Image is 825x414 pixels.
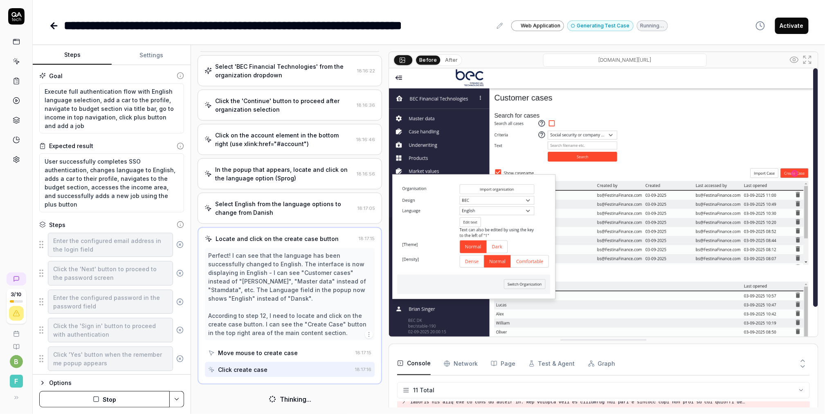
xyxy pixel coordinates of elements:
[215,62,353,79] div: Select 'BEC Financial Technologies' from the organization dropdown
[491,352,515,375] button: Page
[205,345,374,360] button: Move mouse to create case18:17:15
[218,365,268,374] div: Click create case
[3,368,29,389] button: F
[215,131,353,148] div: Click on the account element in the bottom right (use xlink:href="#account")
[218,349,298,357] div: Move mouse to create case
[397,352,431,375] button: Console
[39,232,184,258] div: Suggestions
[216,234,339,243] div: Locate and click on the create case button
[49,220,65,229] div: Steps
[7,272,26,286] a: New conversation
[10,355,23,368] button: b
[39,261,184,286] div: Suggestions
[49,142,93,150] div: Expected result
[356,137,375,142] time: 18:16:46
[3,324,29,337] a: Book a call with us
[39,391,170,407] button: Stop
[357,102,375,108] time: 18:16:36
[173,236,187,253] button: Remove step
[39,378,184,388] button: Options
[39,346,184,371] div: Suggestions
[751,18,770,34] button: View version history
[33,45,112,65] button: Steps
[775,18,809,34] button: Activate
[11,292,22,297] span: 3 / 10
[112,45,191,65] button: Settings
[588,352,616,375] button: Graph
[173,322,187,338] button: Remove step
[567,20,634,31] button: Generating Test Case
[357,68,375,74] time: 18:16:22
[389,68,818,337] img: Screenshot
[357,171,375,177] time: 18:16:56
[49,378,184,388] div: Options
[215,200,354,217] div: Select English from the language options to change from Danish
[173,265,187,281] button: Remove step
[3,337,29,350] a: Documentation
[205,362,374,377] button: Click create case18:17:16
[801,53,814,66] button: Open in full screen
[10,375,23,388] span: F
[215,97,353,114] div: Click the 'Continue' button to proceed after organization selection
[208,251,371,337] div: Perfect! I can see that the language has been successfully changed to English. The interface is n...
[173,351,187,367] button: Remove step
[173,294,187,310] button: Remove step
[416,55,440,64] button: Before
[637,20,668,31] div: Running…
[359,236,375,241] time: 18:17:15
[528,352,575,375] button: Test & Agent
[355,367,371,372] time: 18:17:16
[215,165,353,182] div: In the popup that appears, locate and click on the language option (Sprog)
[355,350,371,355] time: 18:17:15
[39,289,184,315] div: Suggestions
[49,72,63,80] div: Goal
[280,394,311,404] div: Thinking...
[442,56,461,65] button: After
[357,205,375,211] time: 18:17:05
[511,20,564,31] a: Web Application
[521,22,560,29] span: Web Application
[788,53,801,66] button: Show all interative elements
[444,352,478,375] button: Network
[39,317,184,343] div: Suggestions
